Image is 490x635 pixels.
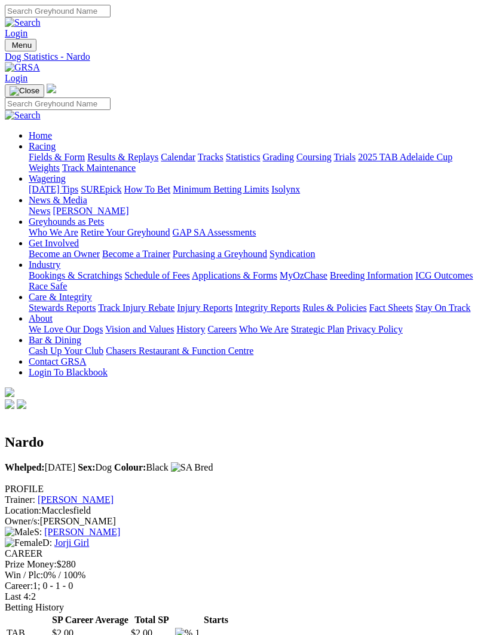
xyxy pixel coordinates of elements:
a: GAP SA Assessments [173,227,256,237]
div: About [29,324,485,335]
a: Minimum Betting Limits [173,184,269,194]
span: Location: [5,505,41,515]
a: News [29,206,50,216]
span: Trainer: [5,494,35,505]
a: Breeding Information [330,270,413,280]
a: Cash Up Your Club [29,346,103,356]
a: MyOzChase [280,270,327,280]
button: Toggle navigation [5,39,36,51]
a: How To Bet [124,184,171,194]
a: ICG Outcomes [415,270,473,280]
div: PROFILE [5,484,485,494]
div: Macclesfield [5,505,485,516]
a: Bar & Dining [29,335,81,345]
span: Last 4: [5,591,31,602]
img: logo-grsa-white.png [5,387,14,397]
img: twitter.svg [17,399,26,409]
div: Racing [29,152,485,173]
a: Weights [29,163,60,173]
a: Purchasing a Greyhound [173,249,267,259]
span: Dog [78,462,112,472]
a: Applications & Forms [192,270,277,280]
a: Injury Reports [177,303,232,313]
a: Trials [333,152,356,162]
a: Racing [29,141,56,151]
span: Black [114,462,169,472]
img: Female [5,538,42,548]
img: facebook.svg [5,399,14,409]
img: GRSA [5,62,40,73]
a: SUREpick [81,184,121,194]
img: Search [5,110,41,121]
input: Search [5,97,111,110]
a: Who We Are [29,227,78,237]
a: Bookings & Scratchings [29,270,122,280]
a: About [29,313,53,323]
a: Tracks [198,152,223,162]
div: Dog Statistics - Nardo [5,51,485,62]
a: Chasers Restaurant & Function Centre [106,346,253,356]
img: Male [5,527,34,538]
div: $280 [5,559,485,570]
a: Contact GRSA [29,356,86,367]
a: Track Injury Rebate [98,303,174,313]
div: Get Involved [29,249,485,260]
div: Betting History [5,602,485,613]
a: Calendar [161,152,195,162]
a: Who We Are [239,324,289,334]
span: Prize Money: [5,559,57,569]
a: Fact Sheets [369,303,413,313]
a: News & Media [29,195,87,205]
th: Total SP [130,614,173,626]
a: Get Involved [29,238,79,248]
a: Grading [263,152,294,162]
a: [PERSON_NAME] [53,206,128,216]
span: Win / Plc: [5,570,43,580]
a: [PERSON_NAME] [38,494,114,505]
a: Greyhounds as Pets [29,216,104,227]
span: [DATE] [5,462,75,472]
a: Home [29,130,52,141]
a: Fields & Form [29,152,85,162]
span: Owner/s: [5,516,40,526]
a: Stay On Track [415,303,470,313]
a: Care & Integrity [29,292,92,302]
span: Menu [12,41,32,50]
th: Starts [194,614,237,626]
a: 2025 TAB Adelaide Cup [358,152,452,162]
a: Track Maintenance [62,163,136,173]
a: Coursing [296,152,332,162]
a: [PERSON_NAME] [44,527,120,537]
b: Sex: [78,462,95,472]
a: Syndication [269,249,315,259]
a: Isolynx [271,184,300,194]
b: Colour: [114,462,146,472]
div: [PERSON_NAME] [5,516,485,527]
a: Strategic Plan [291,324,344,334]
a: Statistics [226,152,261,162]
a: Stewards Reports [29,303,96,313]
a: Schedule of Fees [124,270,189,280]
a: Jorji Girl [54,538,89,548]
span: D: [5,538,52,548]
div: 2 [5,591,485,602]
img: Close [10,86,39,96]
div: Wagering [29,184,485,195]
a: Results & Replays [87,152,158,162]
a: Login [5,73,27,83]
a: Become an Owner [29,249,100,259]
span: S: [5,527,42,537]
a: Race Safe [29,281,67,291]
a: History [176,324,205,334]
img: SA Bred [171,462,213,473]
div: Care & Integrity [29,303,485,313]
img: logo-grsa-white.png [47,84,56,93]
h2: Nardo [5,434,485,450]
span: Career: [5,581,33,591]
a: Wagering [29,173,66,184]
b: Whelped: [5,462,45,472]
div: News & Media [29,206,485,216]
a: Login [5,28,27,38]
a: Industry [29,260,60,270]
a: [DATE] Tips [29,184,78,194]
